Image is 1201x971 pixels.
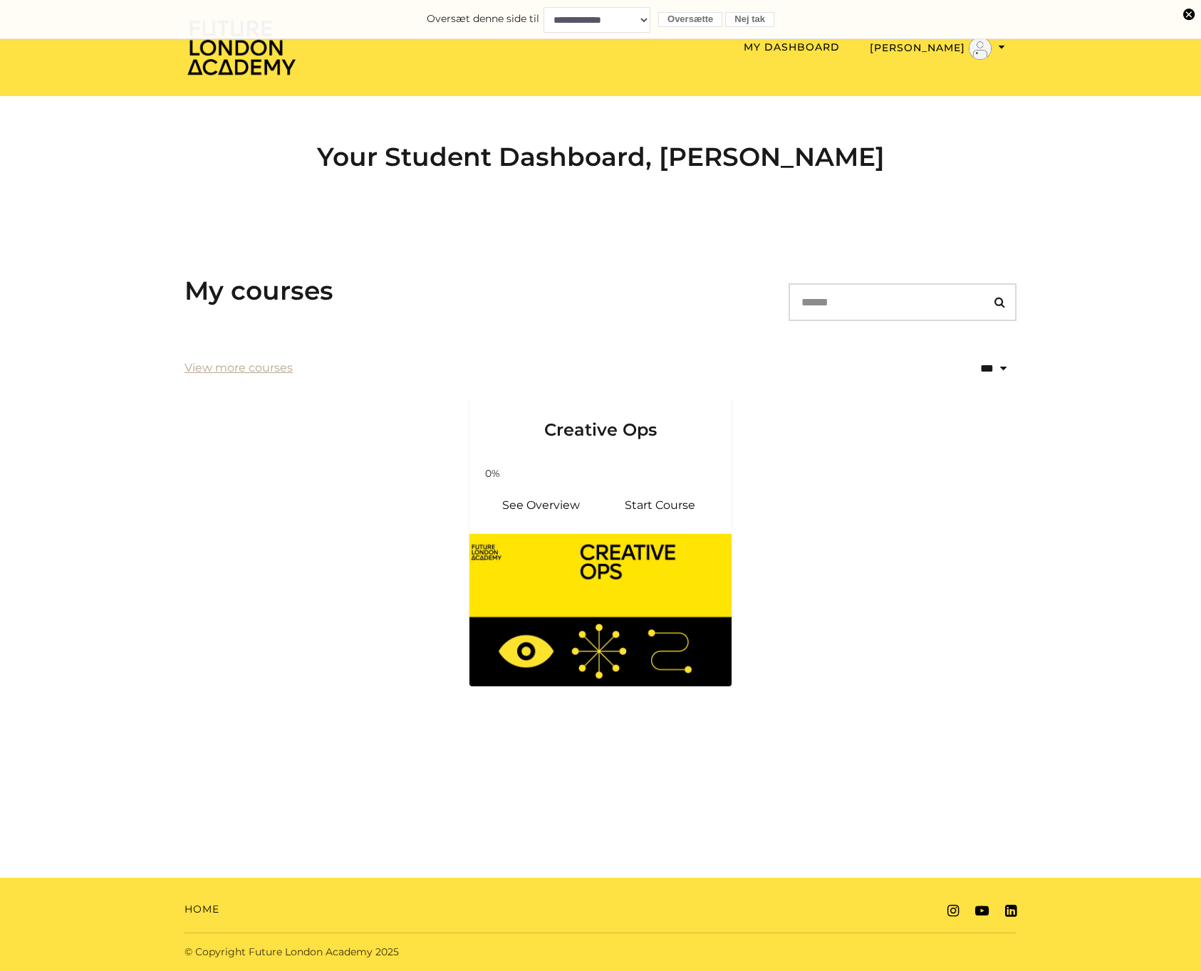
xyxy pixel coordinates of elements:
a: My Dashboard [744,41,840,53]
h3: Creative Ops [487,397,714,441]
button: Nej tak [725,12,774,27]
a: Creative Ops: See Overview [481,488,600,523]
div: © Copyright Future London Academy 2025 [173,945,600,960]
button: Oversætte [658,12,722,27]
a: Home [184,902,219,917]
form: Oversæt denne side til [14,6,1187,32]
a: Creative Ops [469,397,732,458]
h2: Your Student Dashboard, [PERSON_NAME] [184,142,1017,172]
button: Toggle menu [865,36,1009,61]
h3: My courses [184,275,333,306]
span: 0% [475,466,509,481]
img: Home Page [184,19,298,76]
a: Creative Ops: Resume Course [600,488,720,523]
select: status [934,352,1017,385]
a: View more courses [184,359,293,377]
